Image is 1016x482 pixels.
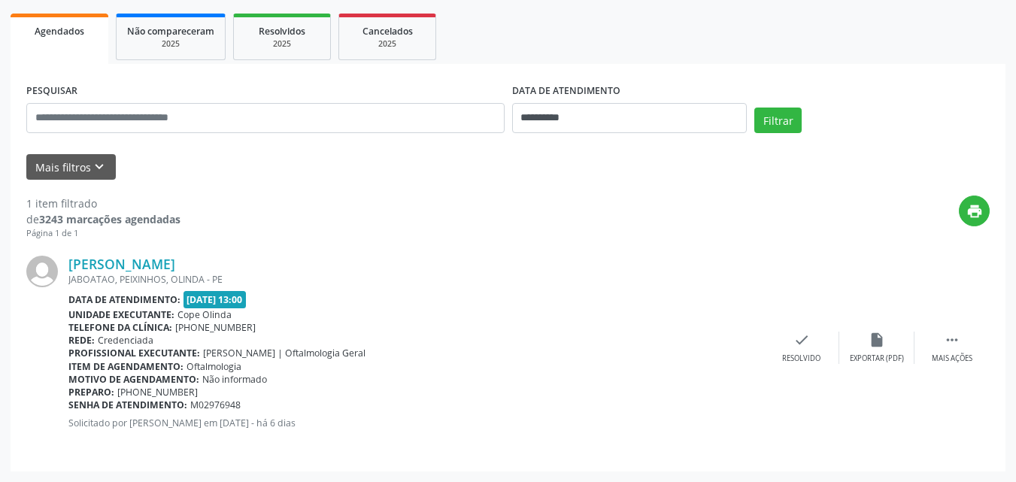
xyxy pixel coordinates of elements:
[190,399,241,411] span: M02976948
[127,38,214,50] div: 2025
[26,196,180,211] div: 1 item filtrado
[68,321,172,334] b: Telefone da clínica:
[68,273,764,286] div: JABOATAO, PEIXINHOS, OLINDA - PE
[68,360,183,373] b: Item de agendamento:
[26,80,77,103] label: PESQUISAR
[944,332,960,348] i: 
[68,256,175,272] a: [PERSON_NAME]
[98,334,153,347] span: Credenciada
[175,321,256,334] span: [PHONE_NUMBER]
[68,293,180,306] b: Data de atendimento:
[187,360,241,373] span: Oftalmologia
[202,373,267,386] span: Não informado
[782,353,820,364] div: Resolvido
[68,399,187,411] b: Senha de atendimento:
[932,353,972,364] div: Mais ações
[183,291,247,308] span: [DATE] 13:00
[91,159,108,175] i: keyboard_arrow_down
[754,108,802,133] button: Filtrar
[26,227,180,240] div: Página 1 de 1
[512,80,620,103] label: DATA DE ATENDIMENTO
[39,212,180,226] strong: 3243 marcações agendadas
[850,353,904,364] div: Exportar (PDF)
[177,308,232,321] span: Cope Olinda
[362,25,413,38] span: Cancelados
[68,347,200,359] b: Profissional executante:
[68,308,174,321] b: Unidade executante:
[68,373,199,386] b: Motivo de agendamento:
[966,203,983,220] i: print
[350,38,425,50] div: 2025
[26,154,116,180] button: Mais filtroskeyboard_arrow_down
[869,332,885,348] i: insert_drive_file
[127,25,214,38] span: Não compareceram
[68,334,95,347] b: Rede:
[793,332,810,348] i: check
[26,256,58,287] img: img
[68,386,114,399] b: Preparo:
[26,211,180,227] div: de
[959,196,990,226] button: print
[244,38,320,50] div: 2025
[117,386,198,399] span: [PHONE_NUMBER]
[203,347,365,359] span: [PERSON_NAME] | Oftalmologia Geral
[68,417,764,429] p: Solicitado por [PERSON_NAME] em [DATE] - há 6 dias
[35,25,84,38] span: Agendados
[259,25,305,38] span: Resolvidos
